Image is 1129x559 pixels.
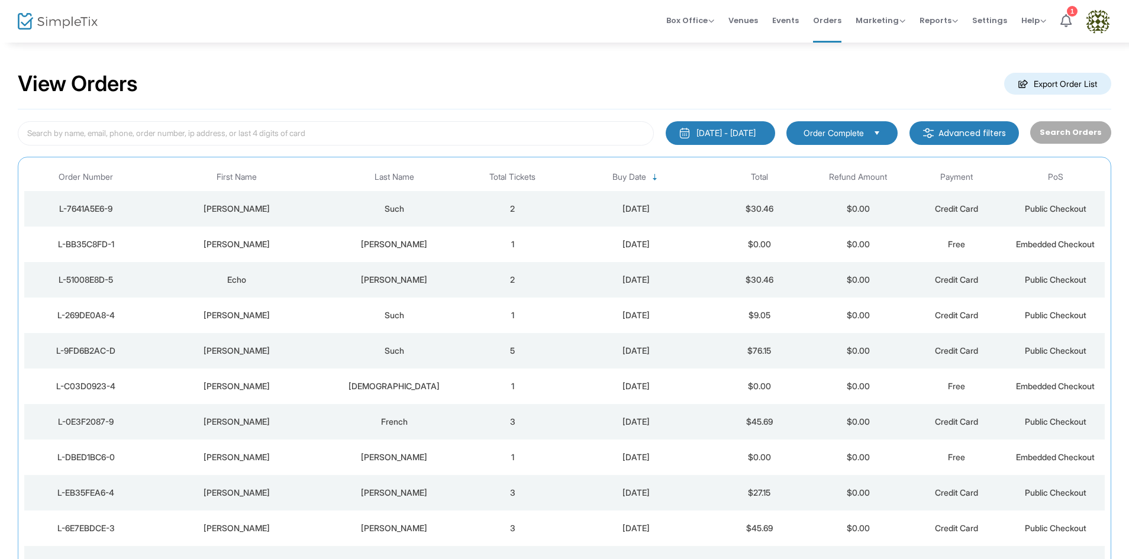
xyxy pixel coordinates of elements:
span: Embedded Checkout [1016,452,1095,462]
div: Georges [328,522,460,534]
td: $30.46 [710,191,809,227]
h2: View Orders [18,71,138,97]
m-button: Advanced filters [909,121,1019,145]
div: 10/15/2025 [565,345,707,357]
td: $76.15 [710,333,809,369]
td: 1 [463,298,562,333]
td: $0.00 [809,369,908,404]
input: Search by name, email, phone, order number, ip address, or last 4 digits of card [18,121,654,146]
td: $0.00 [809,298,908,333]
td: $0.00 [710,369,809,404]
div: Michelle [150,451,322,463]
span: Credit Card [935,345,978,356]
td: $30.46 [710,262,809,298]
span: Public Checkout [1025,274,1086,285]
div: 1 [1067,6,1078,17]
td: $0.00 [809,510,908,546]
div: L-9FD6B2AC-D [27,345,144,357]
div: L-7641A5E6-9 [27,203,144,215]
td: $0.00 [809,262,908,298]
span: Box Office [666,15,714,26]
div: Felicia [150,309,322,321]
span: Embedded Checkout [1016,239,1095,249]
span: Sortable [650,173,660,182]
td: $45.69 [710,510,809,546]
span: Order Complete [804,127,864,139]
td: $0.00 [809,404,908,440]
div: L-EB35FEA6-4 [27,487,144,499]
span: Buy Date [612,172,646,182]
span: Help [1021,15,1046,26]
div: Samantha [150,522,322,534]
span: PoS [1048,172,1063,182]
span: Reports [920,15,958,26]
div: Andrea [150,416,322,428]
td: $0.00 [809,475,908,510]
div: L-269DE0A8-4 [27,309,144,321]
div: L-6E7EBDCE-3 [27,522,144,534]
td: 3 [463,510,562,546]
td: 2 [463,191,562,227]
td: 1 [463,440,562,475]
div: 10/15/2025 [565,274,707,286]
span: Credit Card [935,523,978,533]
span: Embedded Checkout [1016,381,1095,391]
span: Free [948,381,965,391]
span: Public Checkout [1025,416,1086,426]
div: Brady [328,274,460,286]
span: Credit Card [935,310,978,320]
td: $9.05 [710,298,809,333]
td: $0.00 [809,191,908,227]
span: Credit Card [935,416,978,426]
div: Christian [328,380,460,392]
div: 10/15/2025 [565,203,707,215]
div: L-DBED1BC6-0 [27,451,144,463]
span: Last Name [375,172,414,182]
div: Such [328,345,460,357]
div: 10/14/2025 [565,416,707,428]
button: [DATE] - [DATE] [666,121,775,145]
th: Refund Amount [809,163,908,191]
span: Free [948,239,965,249]
td: 3 [463,475,562,510]
span: Events [772,5,799,35]
th: Total Tickets [463,163,562,191]
td: $0.00 [710,227,809,262]
div: Echo [150,274,322,286]
td: $0.00 [809,440,908,475]
div: Rittenhouse [328,238,460,250]
div: L-0E3F2087-9 [27,416,144,428]
div: L-C03D0923-4 [27,380,144,392]
span: Marketing [856,15,905,26]
div: L-BB35C8FD-1 [27,238,144,250]
td: 5 [463,333,562,369]
img: monthly [679,127,691,139]
div: 10/13/2025 [565,522,707,534]
td: 1 [463,227,562,262]
div: mary [150,380,322,392]
div: Pearce [328,451,460,463]
span: Venues [728,5,758,35]
div: French [328,416,460,428]
div: L-51008E8D-5 [27,274,144,286]
td: 2 [463,262,562,298]
td: 1 [463,369,562,404]
td: $45.69 [710,404,809,440]
span: Orders [813,5,841,35]
span: Order Number [59,172,113,182]
td: $0.00 [710,440,809,475]
button: Select [869,127,885,140]
div: Rackley [328,487,460,499]
img: filter [922,127,934,139]
span: First Name [217,172,257,182]
div: 10/15/2025 [565,238,707,250]
div: Lori [150,238,322,250]
span: Public Checkout [1025,203,1086,214]
td: $27.15 [710,475,809,510]
span: Credit Card [935,274,978,285]
td: $0.00 [809,333,908,369]
span: Settings [972,5,1007,35]
div: Such [328,203,460,215]
div: [DATE] - [DATE] [696,127,756,139]
span: Public Checkout [1025,310,1086,320]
